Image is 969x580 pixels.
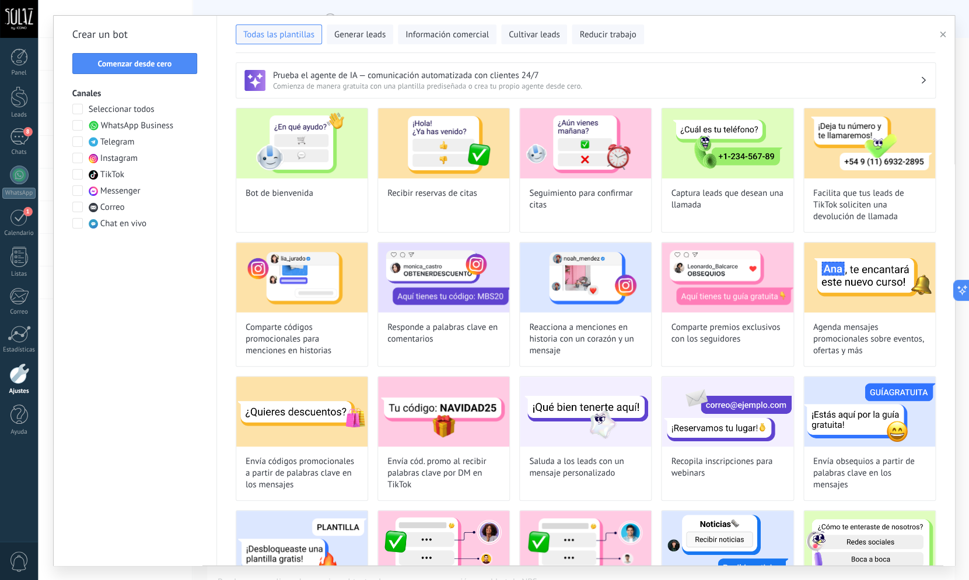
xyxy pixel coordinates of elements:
span: Correo [100,202,125,213]
button: Reducir trabajo [572,24,643,44]
h2: Crear un bot [72,25,198,44]
span: Envía cód. promo al recibir palabras clave por DM en TikTok [387,456,500,491]
img: Facilita que tus leads de TikTok soliciten una devolución de llamada [804,108,935,178]
span: Agenda mensajes promocionales sobre eventos, ofertas y más [813,322,926,357]
span: Recopila inscripciones para webinars [671,456,783,479]
img: Comparte códigos promocionales para menciones en historias [236,242,368,312]
img: Recibir reservas de citas [378,108,509,178]
span: Instagram [100,153,138,164]
span: Telegram [100,136,135,148]
div: Ayuda [2,428,36,436]
div: Leads [2,111,36,119]
button: Todas las plantillas [236,24,322,44]
div: Panel [2,69,36,77]
div: Chats [2,149,36,156]
span: Todas las plantillas [243,29,314,41]
span: Cultivar leads [509,29,559,41]
span: Envía códigos promocionales a partir de palabras clave en los mensajes [246,456,358,491]
img: Envía códigos promocionales a partir de palabras clave en los mensajes [236,377,368,447]
img: Saluda a los leads con un mensaje personalizado [520,377,651,447]
span: Captura leads que desean una llamada [671,188,783,211]
span: Saluda a los leads con un mensaje personalizado [529,456,642,479]
div: Ajustes [2,388,36,395]
img: Bot de bienvenida [236,108,368,178]
div: Listas [2,270,36,278]
div: Estadísticas [2,346,36,354]
span: Seguimiento para confirmar citas [529,188,642,211]
span: Messenger [100,185,141,197]
span: Comienza de manera gratuita con una plantilla prediseñada o crea tu propio agente desde cero. [273,81,920,91]
button: Cultivar leads [501,24,567,44]
span: 1 [23,207,33,216]
img: Envía cód. promo al recibir palabras clave por DM en TikTok [378,377,509,447]
img: Seguimiento para confirmar citas [520,108,651,178]
span: Reducir trabajo [579,29,636,41]
span: Comenzar desde cero [97,59,172,68]
img: Captura leads que desean una llamada [662,108,793,178]
img: Reacciona a menciones en historia con un corazón y un mensaje [520,242,651,312]
img: Recopila inscripciones para webinars [662,377,793,447]
span: Reacciona a menciones en historia con un corazón y un mensaje [529,322,642,357]
span: Envía obsequios a partir de palabras clave en los mensajes [813,456,926,491]
div: Calendario [2,230,36,237]
div: WhatsApp [2,188,36,199]
img: Comparte premios exclusivos con los seguidores [662,242,793,312]
span: TikTok [100,169,124,181]
span: Información comercial [405,29,489,41]
span: Responde a palabras clave en comentarios [387,322,500,345]
span: 8 [23,127,33,136]
span: Facilita que tus leads de TikTok soliciten una devolución de llamada [813,188,926,223]
h3: Prueba el agente de IA — comunicación automatizada con clientes 24/7 [273,70,920,81]
span: Seleccionar todos [89,104,155,115]
button: Generar leads [327,24,393,44]
button: Información comercial [398,24,496,44]
span: Generar leads [334,29,386,41]
div: Correo [2,308,36,316]
span: Recibir reservas de citas [387,188,477,199]
span: Comparte códigos promocionales para menciones en historias [246,322,358,357]
img: Responde a palabras clave en comentarios [378,242,509,312]
button: Comenzar desde cero [72,53,197,74]
span: WhatsApp Business [101,120,173,132]
img: Agenda mensajes promocionales sobre eventos, ofertas y más [804,242,935,312]
span: Comparte premios exclusivos con los seguidores [671,322,783,345]
img: Envía obsequios a partir de palabras clave en los mensajes [804,377,935,447]
h3: Canales [72,88,198,99]
span: Bot de bienvenida [246,188,313,199]
span: Chat en vivo [100,218,146,230]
